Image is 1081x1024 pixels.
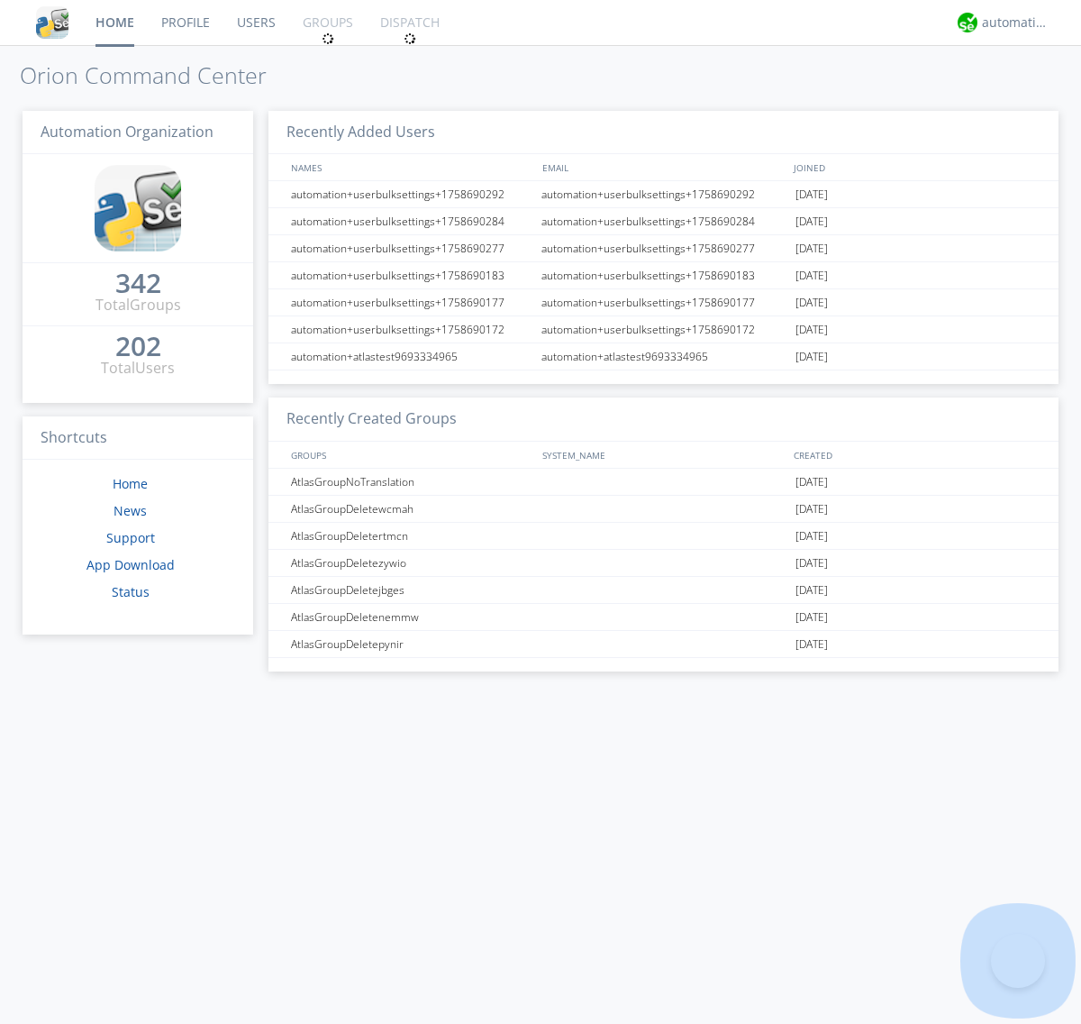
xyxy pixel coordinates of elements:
[286,289,536,315] div: automation+userbulksettings+1758690177
[101,358,175,379] div: Total Users
[322,32,334,45] img: spin.svg
[982,14,1049,32] div: automation+atlas
[115,274,161,292] div: 342
[115,337,161,355] div: 202
[268,577,1058,604] a: AtlasGroupDeletejbges[DATE]
[537,181,791,207] div: automation+userbulksettings+1758690292
[958,13,977,32] img: d2d01cd9b4174d08988066c6d424eccd
[537,235,791,261] div: automation+userbulksettings+1758690277
[795,343,828,370] span: [DATE]
[268,343,1058,370] a: automation+atlastest9693334965automation+atlastest9693334965[DATE]
[268,181,1058,208] a: automation+userbulksettings+1758690292automation+userbulksettings+1758690292[DATE]
[286,496,536,522] div: AtlasGroupDeletewcmah
[537,262,791,288] div: automation+userbulksettings+1758690183
[115,337,161,358] a: 202
[86,556,175,573] a: App Download
[795,208,828,235] span: [DATE]
[795,577,828,604] span: [DATE]
[286,469,536,495] div: AtlasGroupNoTranslation
[286,343,536,370] div: automation+atlastest9693334965
[113,475,148,492] a: Home
[23,416,253,461] h3: Shortcuts
[268,262,1058,289] a: automation+userbulksettings+1758690183automation+userbulksettings+1758690183[DATE]
[789,154,1041,180] div: JOINED
[795,550,828,577] span: [DATE]
[106,529,155,546] a: Support
[268,631,1058,658] a: AtlasGroupDeletepynir[DATE]
[286,316,536,343] div: automation+userbulksettings+1758690172
[795,289,828,316] span: [DATE]
[268,550,1058,577] a: AtlasGroupDeletezywio[DATE]
[95,295,181,315] div: Total Groups
[286,523,536,549] div: AtlasGroupDeletertmcn
[286,442,533,468] div: GROUPS
[537,289,791,315] div: automation+userbulksettings+1758690177
[268,235,1058,262] a: automation+userbulksettings+1758690277automation+userbulksettings+1758690277[DATE]
[537,208,791,234] div: automation+userbulksettings+1758690284
[789,442,1041,468] div: CREATED
[268,604,1058,631] a: AtlasGroupDeletenemmw[DATE]
[112,583,150,600] a: Status
[795,235,828,262] span: [DATE]
[537,316,791,343] div: automation+userbulksettings+1758690172
[795,181,828,208] span: [DATE]
[268,523,1058,550] a: AtlasGroupDeletertmcn[DATE]
[95,165,181,251] img: cddb5a64eb264b2086981ab96f4c1ba7
[286,577,536,603] div: AtlasGroupDeletejbges
[286,631,536,657] div: AtlasGroupDeletepynir
[286,154,533,180] div: NAMES
[286,235,536,261] div: automation+userbulksettings+1758690277
[41,122,213,142] span: Automation Organization
[538,154,789,180] div: EMAIL
[286,208,536,234] div: automation+userbulksettings+1758690284
[795,496,828,523] span: [DATE]
[795,631,828,658] span: [DATE]
[115,274,161,295] a: 342
[795,604,828,631] span: [DATE]
[795,316,828,343] span: [DATE]
[795,262,828,289] span: [DATE]
[268,316,1058,343] a: automation+userbulksettings+1758690172automation+userbulksettings+1758690172[DATE]
[36,6,68,39] img: cddb5a64eb264b2086981ab96f4c1ba7
[268,111,1058,155] h3: Recently Added Users
[404,32,416,45] img: spin.svg
[795,469,828,496] span: [DATE]
[268,208,1058,235] a: automation+userbulksettings+1758690284automation+userbulksettings+1758690284[DATE]
[286,262,536,288] div: automation+userbulksettings+1758690183
[268,398,1058,442] h3: Recently Created Groups
[114,502,147,519] a: News
[538,442,789,468] div: SYSTEM_NAME
[991,934,1045,988] iframe: Toggle Customer Support
[286,550,536,576] div: AtlasGroupDeletezywio
[286,181,536,207] div: automation+userbulksettings+1758690292
[795,523,828,550] span: [DATE]
[268,469,1058,496] a: AtlasGroupNoTranslation[DATE]
[537,343,791,370] div: automation+atlastest9693334965
[268,289,1058,316] a: automation+userbulksettings+1758690177automation+userbulksettings+1758690177[DATE]
[286,604,536,630] div: AtlasGroupDeletenemmw
[268,496,1058,523] a: AtlasGroupDeletewcmah[DATE]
